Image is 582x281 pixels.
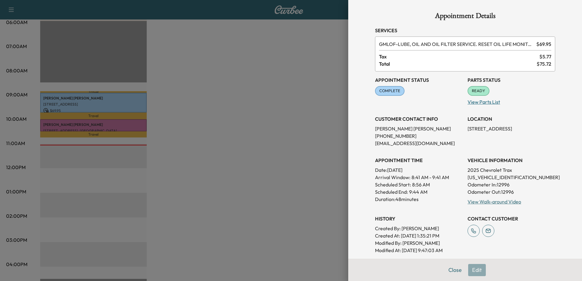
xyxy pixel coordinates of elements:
[375,12,555,22] h1: Appointment Details
[379,60,537,68] span: Total
[468,76,555,84] h3: Parts Status
[539,53,551,60] span: $ 5.77
[468,215,555,222] h3: CONTACT CUSTOMER
[375,166,463,174] p: Date: [DATE]
[375,125,463,132] p: [PERSON_NAME] [PERSON_NAME]
[375,132,463,140] p: [PHONE_NUMBER]
[468,125,555,132] p: [STREET_ADDRESS]
[468,157,555,164] h3: VEHICLE INFORMATION
[468,115,555,123] h3: LOCATION
[375,140,463,147] p: [EMAIL_ADDRESS][DOMAIN_NAME]
[412,181,430,188] p: 8:56 AM
[468,96,555,106] p: View Parts List
[375,196,463,203] p: Duration: 48 minutes
[375,157,463,164] h3: APPOINTMENT TIME
[379,40,534,48] span: LUBE, OIL AND OIL FILTER SERVICE. RESET OIL LIFE MONITOR. ROTATE TIRES. HAZARDOUS WASTE FEE WILL ...
[468,188,555,196] p: Odometer Out: 12996
[379,53,539,60] span: Tax
[375,225,463,232] p: Created By : [PERSON_NAME]
[375,247,463,254] p: Modified At : [DATE] 9:47:03 AM
[468,166,555,174] p: 2025 Chevrolet Trax
[375,188,408,196] p: Scheduled End:
[468,199,521,205] a: View Walk-around Video
[536,40,551,48] span: $ 69.95
[375,232,463,239] p: Created At : [DATE] 1:35:21 PM
[375,76,463,84] h3: Appointment Status
[375,181,411,188] p: Scheduled Start:
[376,88,404,94] span: COMPLETE
[375,174,463,181] p: Arrival Window:
[375,115,463,123] h3: CUSTOMER CONTACT INFO
[468,88,489,94] span: READY
[468,174,555,181] p: [US_VEHICLE_IDENTIFICATION_NUMBER]
[375,215,463,222] h3: History
[537,60,551,68] span: $ 75.72
[412,174,449,181] span: 8:41 AM - 9:41 AM
[468,181,555,188] p: Odometer In: 12996
[375,239,463,247] p: Modified By : [PERSON_NAME]
[444,264,466,276] button: Close
[375,27,555,34] h3: Services
[409,188,427,196] p: 9:44 AM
